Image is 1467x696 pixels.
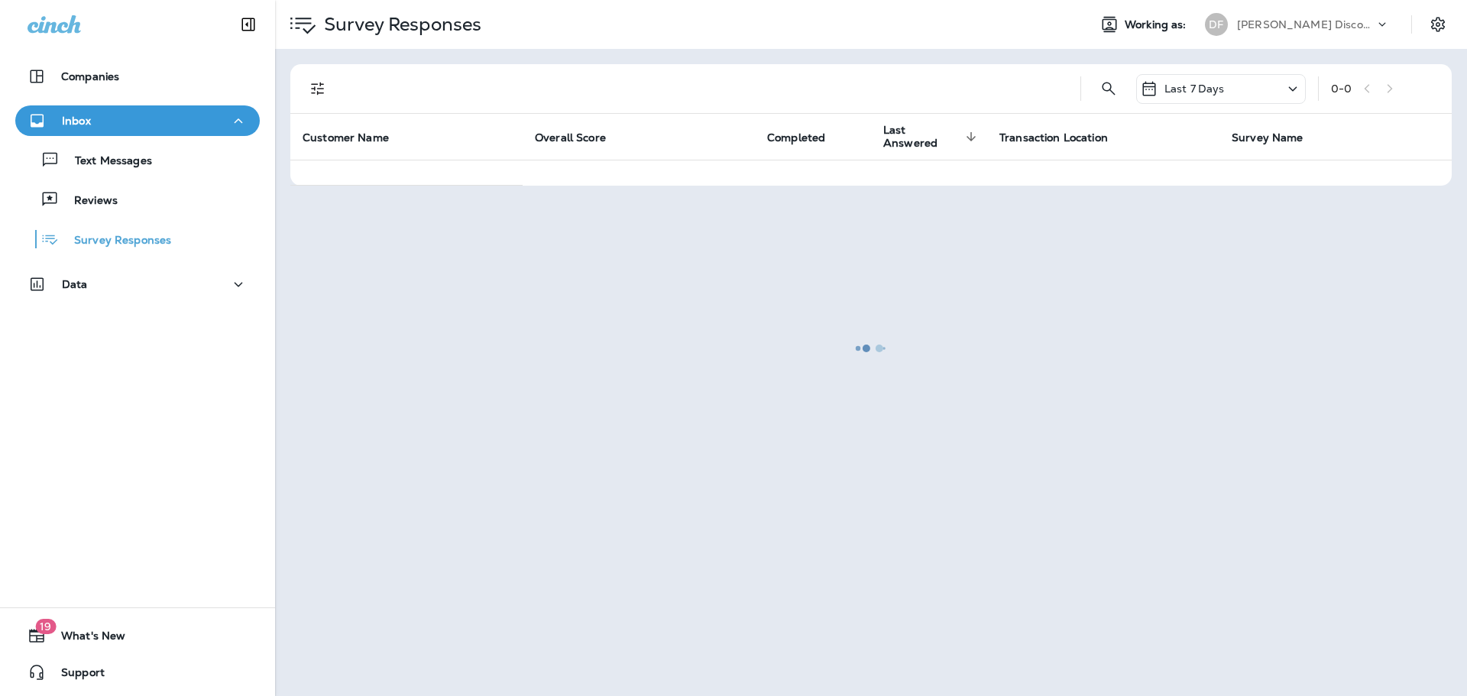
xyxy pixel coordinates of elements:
button: Text Messages [15,144,260,176]
p: Text Messages [60,154,152,169]
button: Reviews [15,183,260,215]
p: Inbox [62,115,91,127]
p: Companies [61,70,119,83]
span: 19 [35,619,56,634]
button: Survey Responses [15,223,260,255]
span: What's New [46,630,125,648]
button: Collapse Sidebar [227,9,270,40]
button: Data [15,269,260,299]
button: 19What's New [15,620,260,651]
span: Support [46,666,105,685]
button: Inbox [15,105,260,136]
p: Data [62,278,88,290]
p: Reviews [59,194,118,209]
p: Survey Responses [59,234,171,248]
button: Companies [15,61,260,92]
button: Support [15,657,260,688]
